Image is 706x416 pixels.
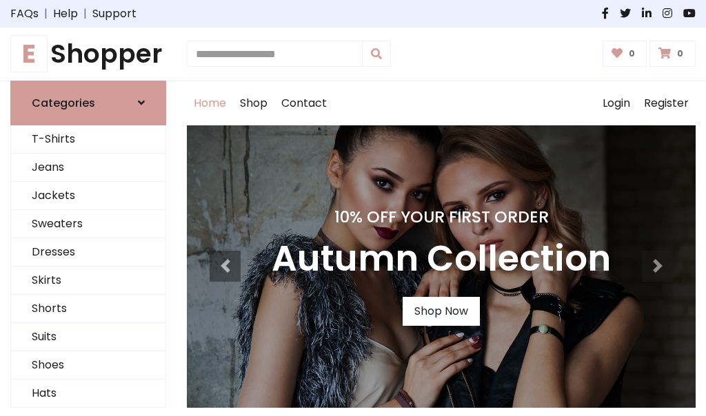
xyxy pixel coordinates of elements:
[10,81,166,125] a: Categories
[272,207,611,227] h4: 10% Off Your First Order
[10,6,39,22] a: FAQs
[11,379,165,408] a: Hats
[10,35,48,72] span: E
[403,297,480,326] a: Shop Now
[11,154,165,182] a: Jeans
[603,41,647,67] a: 0
[11,125,165,154] a: T-Shirts
[78,6,92,22] span: |
[637,81,696,125] a: Register
[11,210,165,238] a: Sweaters
[274,81,334,125] a: Contact
[32,96,95,110] h6: Categories
[649,41,696,67] a: 0
[11,351,165,379] a: Shoes
[272,238,611,280] h3: Autumn Collection
[11,182,165,210] a: Jackets
[10,39,166,70] a: EShopper
[10,39,166,70] h1: Shopper
[11,323,165,351] a: Suits
[11,238,165,267] a: Dresses
[92,6,137,22] a: Support
[11,295,165,323] a: Shorts
[187,81,233,125] a: Home
[596,81,637,125] a: Login
[674,48,687,60] span: 0
[625,48,638,60] span: 0
[11,267,165,295] a: Skirts
[233,81,274,125] a: Shop
[53,6,78,22] a: Help
[39,6,53,22] span: |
